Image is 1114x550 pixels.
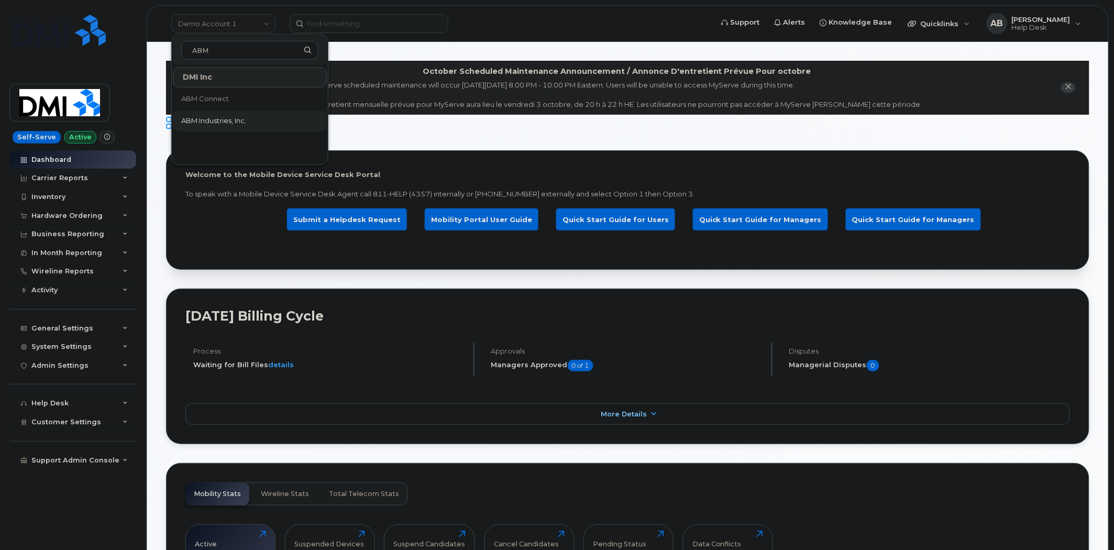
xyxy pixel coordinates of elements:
div: Active [195,531,217,548]
h4: Process [193,347,465,355]
a: Quick Start Guide for Managers [846,208,981,231]
button: close notification [1061,82,1076,93]
div: October Scheduled Maintenance Announcement / Annonce D'entretient Prévue Pour octobre [423,66,811,77]
div: Pending Status [593,531,647,548]
input: Search [181,41,318,60]
p: Welcome to the Mobile Device Service Desk Portal [185,170,1070,180]
span: Wireline Stats [261,490,309,498]
div: Cancel Candidates [494,531,559,548]
div: DMI Inc [173,67,327,87]
h4: Approvals [491,347,763,355]
span: 0 of 1 [568,360,593,371]
h5: Managerial Disputes [789,360,1070,371]
span: More Details [601,410,647,418]
li: Waiting for Bill Files [193,360,465,370]
h5: Managers Approved [491,360,763,371]
span: ABM Industries, Inc. [181,116,246,126]
h4: Disputes [789,347,1070,355]
span: Total Telecom Stats [329,490,399,498]
span: 0 [867,360,879,371]
a: details [268,360,294,369]
h2: [DATE] Billing Cycle [185,308,1070,324]
div: Data Conflicts [692,531,742,548]
a: ABM Connect [173,89,327,109]
div: Suspended Devices [294,531,364,548]
a: Mobility Portal User Guide [425,208,538,231]
p: To speak with a Mobile Device Service Desk Agent call 811-HELP (4357) internally or [PHONE_NUMBER... [185,189,1070,199]
a: Quick Start Guide for Users [556,208,675,231]
div: Suspend Candidates [394,531,466,548]
span: ABM Connect [181,94,229,104]
a: Submit a Helpdesk Request [287,208,407,231]
div: MyServe scheduled maintenance will occur [DATE][DATE] 8:00 PM - 10:00 PM Eastern. Users will be u... [312,80,922,109]
a: Quick Start Guide for Managers [693,208,828,231]
a: ABM Industries, Inc. [173,111,327,131]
